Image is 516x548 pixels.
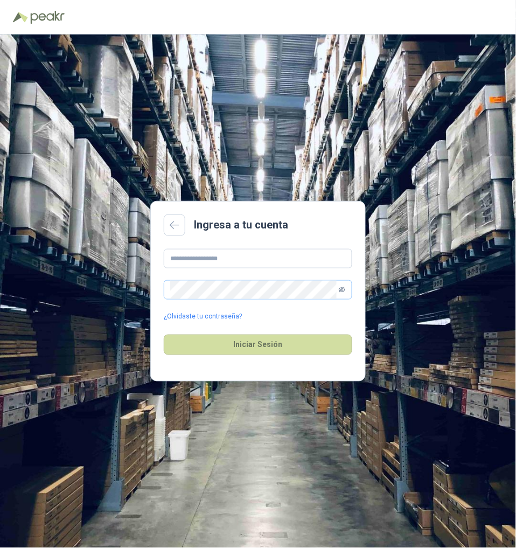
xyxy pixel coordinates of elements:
[164,311,242,322] a: ¿Olvidaste tu contraseña?
[194,217,288,233] h2: Ingresa a tu cuenta
[30,11,65,24] img: Peakr
[164,335,352,355] button: Iniciar Sesión
[13,12,28,23] img: Logo
[339,287,345,293] span: eye-invisible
